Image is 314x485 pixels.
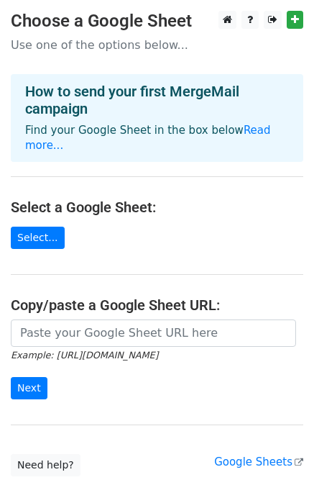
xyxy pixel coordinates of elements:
[11,454,80,476] a: Need help?
[25,124,271,152] a: Read more...
[25,83,289,117] h4: How to send your first MergeMail campaign
[11,37,303,53] p: Use one of the options below...
[11,319,296,347] input: Paste your Google Sheet URL here
[11,350,158,361] small: Example: [URL][DOMAIN_NAME]
[11,199,303,216] h4: Select a Google Sheet:
[242,416,314,485] iframe: Chat Widget
[11,11,303,32] h3: Choose a Google Sheet
[214,455,303,468] a: Google Sheets
[11,296,303,314] h4: Copy/paste a Google Sheet URL:
[25,123,289,153] p: Find your Google Sheet in the box below
[11,377,47,399] input: Next
[11,227,65,249] a: Select...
